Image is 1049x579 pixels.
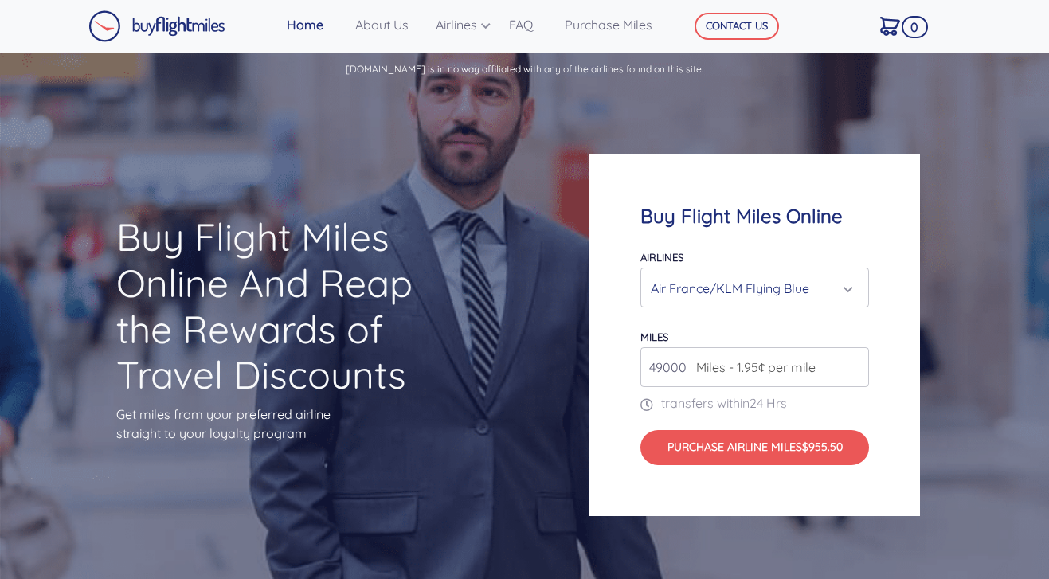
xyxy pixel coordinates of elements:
a: Purchase Miles [558,9,671,41]
p: Get miles from your preferred airline straight to your loyalty program [116,405,460,443]
a: Airlines [429,9,503,41]
span: Miles - 1.95¢ per mile [688,358,816,377]
label: Airlines [640,251,683,264]
a: About Us [349,9,429,41]
span: 24 Hrs [750,395,787,411]
h1: Buy Flight Miles Online And Reap the Rewards of Travel Discounts [116,214,460,397]
button: CONTACT US [695,13,779,40]
h4: Buy Flight Miles Online [640,205,869,228]
a: Buy Flight Miles Logo [88,6,225,46]
a: 0 [874,9,922,42]
label: miles [640,331,668,343]
div: Air France/KLM Flying Blue [651,273,849,303]
span: $955.50 [802,440,843,454]
button: Air France/KLM Flying Blue [640,268,869,307]
a: FAQ [503,9,558,41]
span: 0 [902,16,928,38]
a: Home [280,9,349,41]
button: Purchase Airline Miles$955.50 [640,430,869,465]
p: transfers within [640,393,869,413]
img: Cart [880,17,900,36]
img: Buy Flight Miles Logo [88,10,225,42]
